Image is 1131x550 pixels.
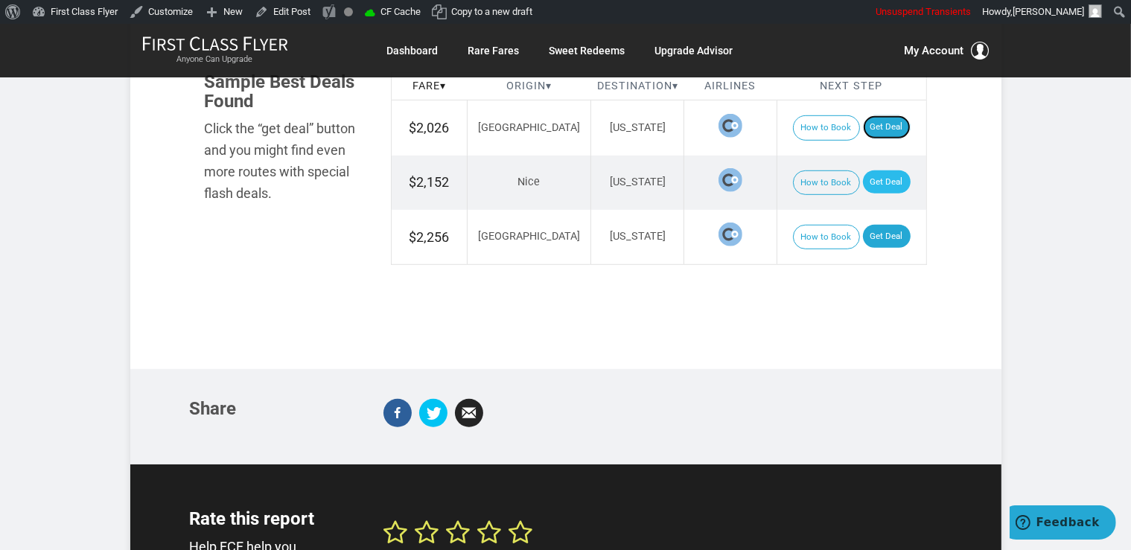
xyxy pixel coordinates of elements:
[518,176,541,188] span: Nice
[793,115,860,141] button: How to Book
[468,37,520,64] a: Rare Fares
[478,230,580,243] span: [GEOGRAPHIC_DATA]
[142,36,288,65] a: First Class FlyerAnyone Can Upgrade
[610,230,666,243] span: [US_STATE]
[1010,505,1116,543] iframe: Opens a widget where you can find more information
[190,509,361,528] h3: Rate this report
[409,120,449,135] span: $2,026
[391,72,467,100] th: Fare
[467,72,591,100] th: Origin
[719,114,742,138] span: La Compagnie
[409,229,449,245] span: $2,256
[793,170,860,196] button: How to Book
[478,121,580,134] span: [GEOGRAPHIC_DATA]
[387,37,439,64] a: Dashboard
[142,54,288,65] small: Anyone Can Upgrade
[409,174,449,190] span: $2,152
[719,223,742,246] span: La Compagnie
[549,37,625,64] a: Sweet Redeems
[876,6,971,17] span: Unsuspend Transients
[863,115,911,139] a: Get Deal
[777,72,926,100] th: Next Step
[591,72,684,100] th: Destination
[610,121,666,134] span: [US_STATE]
[863,170,911,194] a: Get Deal
[672,80,678,92] span: ▾
[1013,6,1084,17] span: [PERSON_NAME]
[684,72,777,100] th: Airlines
[793,225,860,250] button: How to Book
[190,399,361,418] h3: Share
[546,80,552,92] span: ▾
[205,72,369,112] h3: Sample Best Deals Found
[655,37,733,64] a: Upgrade Advisor
[863,225,911,249] a: Get Deal
[905,42,990,60] button: My Account
[205,118,369,204] div: Click the “get deal” button and you might find even more routes with special flash deals.
[440,80,446,92] span: ▾
[719,168,742,192] span: La Compagnie
[142,36,288,51] img: First Class Flyer
[610,176,666,188] span: [US_STATE]
[905,42,964,60] span: My Account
